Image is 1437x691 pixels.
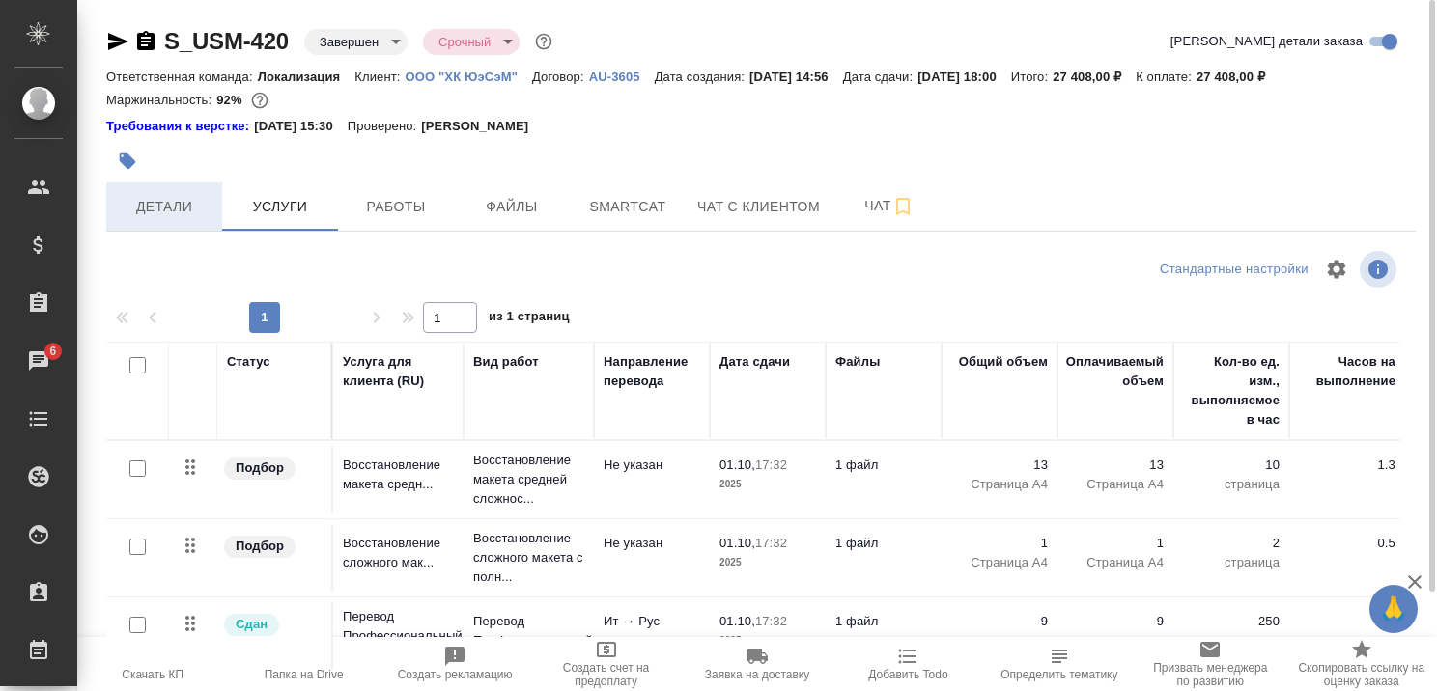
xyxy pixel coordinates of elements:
a: 6 [5,337,72,385]
p: Перевод Профессиональный [473,612,584,650]
p: 9 [1067,612,1164,631]
span: [PERSON_NAME] детали заказа [1170,32,1363,51]
p: 9 [951,612,1048,631]
button: Доп статусы указывают на важность/срочность заказа [531,29,556,54]
td: 0.5 [1289,524,1405,592]
p: Дата сдачи: [843,69,917,84]
span: Создать рекламацию [398,668,513,681]
p: 2025 [719,553,816,572]
p: AU-3605 [589,69,655,84]
p: Подбор [236,537,284,556]
p: Восстановление сложного макета с полн... [473,529,584,587]
p: 1 файл [835,534,932,553]
button: Создать рекламацию [380,637,530,691]
div: Услуга для клиента (RU) [343,352,454,391]
p: 1 файл [835,456,932,475]
p: 27 408,00 ₽ [1053,69,1136,84]
a: AU-3605 [589,68,655,84]
div: Общий объем [959,352,1048,372]
div: Дата сдачи [719,352,790,372]
p: Восстановление макета средней сложнос... [473,451,584,509]
p: Не указан [604,456,700,475]
p: Дата создания: [655,69,749,84]
button: Скачать КП [77,637,228,691]
p: 250 [1183,612,1280,631]
button: 🙏 [1369,585,1418,633]
p: 1 [951,534,1048,553]
span: Посмотреть информацию [1360,251,1400,288]
p: страница [1183,475,1280,494]
p: Не указан [604,534,700,553]
div: Часов на выполнение [1299,352,1395,391]
button: Скопировать ссылку на оценку заказа [1286,637,1437,691]
p: 17:32 [755,614,787,628]
p: [DATE] 18:00 [917,69,1011,84]
div: Нажми, чтобы открыть папку с инструкцией [106,117,254,136]
button: Призвать менеджера по развитию [1135,637,1285,691]
span: из 1 страниц [489,305,570,333]
div: Направление перевода [604,352,700,391]
button: Создать счет на предоплату [530,637,681,691]
span: Добавить Todo [868,668,947,681]
span: Скопировать ссылку на оценку заказа [1298,661,1425,688]
span: Папка на Drive [265,668,344,681]
span: Файлы [465,195,558,219]
span: Заявка на доставку [705,668,809,681]
span: Чат [843,194,936,218]
p: страница [1183,553,1280,572]
p: 10 [1183,456,1280,475]
p: 27 408,00 ₽ [1197,69,1280,84]
div: Файлы [835,352,880,372]
div: Вид работ [473,352,539,372]
p: К оплате: [1136,69,1197,84]
span: Детали [118,195,211,219]
button: Заявка на доставку [682,637,832,691]
p: 01.10, [719,536,755,550]
p: 2 [1183,534,1280,553]
p: Восстановление сложного мак... [343,534,454,572]
p: Договор: [532,69,589,84]
p: 01.10, [719,614,755,628]
p: Маржинальность: [106,93,216,107]
p: ООО "ХК ЮэСэМ" [406,69,532,84]
div: Оплачиваемый объем [1066,352,1164,391]
p: [PERSON_NAME] [421,117,543,136]
button: Добавить Todo [832,637,983,691]
span: Призвать менеджера по развитию [1146,661,1274,688]
p: Восстановление макета средн... [343,456,454,494]
p: Итого: [1011,69,1053,84]
p: 1 файл [835,612,932,631]
div: Завершен [304,29,408,55]
p: Подбор [236,458,284,478]
p: 2025 [719,475,816,494]
p: 13 [1067,456,1164,475]
td: 9 [1289,602,1405,670]
p: [DATE] 14:56 [749,69,843,84]
td: 1.3 [1289,446,1405,513]
span: 🙏 [1377,589,1410,629]
p: 1 [1067,534,1164,553]
p: Перевод Профессиональный с ... [343,607,454,665]
p: Ит → Рус [604,612,700,631]
p: Страница А4 [951,553,1048,572]
p: 17:32 [755,457,787,472]
a: ООО "ХК ЮэСэМ" [406,68,532,84]
button: 1871.36 RUB; [247,88,272,113]
p: 2025 [719,631,816,650]
button: Завершен [314,34,384,50]
div: split button [1155,255,1313,285]
span: Чат с клиентом [697,195,820,219]
span: Скачать КП [122,668,183,681]
p: страница [951,631,1048,650]
p: Страница А4 [1067,553,1164,572]
p: 01.10, [719,457,755,472]
span: Работы [350,195,442,219]
button: Определить тематику [984,637,1135,691]
p: Ответственная команда: [106,69,258,84]
span: Создать счет на предоплату [542,661,669,688]
span: Услуги [234,195,326,219]
p: 92% [216,93,246,107]
span: Определить тематику [1000,668,1117,681]
div: Завершен [423,29,520,55]
div: Статус [227,352,270,372]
